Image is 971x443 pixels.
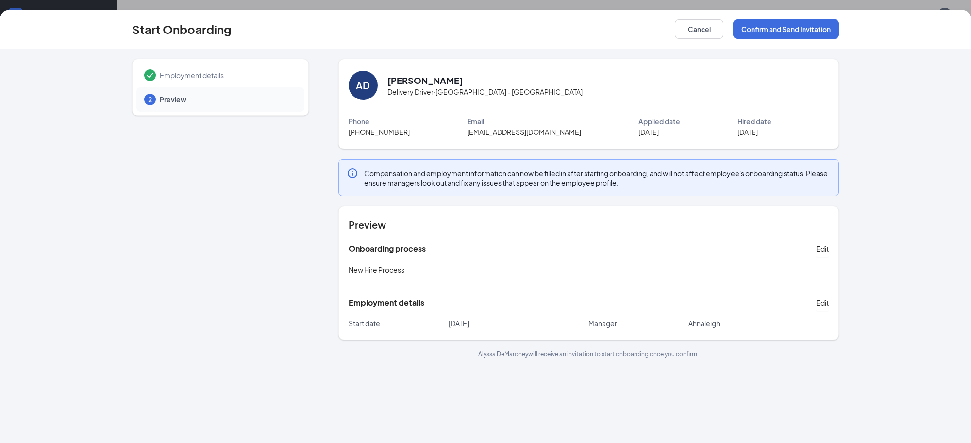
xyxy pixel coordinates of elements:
span: Phone [349,116,369,127]
span: Hired date [737,116,771,127]
span: Preview [160,95,295,104]
button: Confirm and Send Invitation [733,19,839,39]
p: Start date [349,318,449,328]
h5: Employment details [349,297,424,308]
p: Ahnaleigh [688,318,829,328]
h5: Onboarding process [349,244,426,254]
p: Manager [588,318,688,328]
span: Delivery Driver · [GEOGRAPHIC_DATA] - [GEOGRAPHIC_DATA] [387,86,583,97]
iframe: Intercom live chat [938,410,961,433]
span: 2 [148,95,152,104]
p: Alyssa DeMaroney will receive an invitation to start onboarding once you confirm. [338,350,839,358]
button: Edit [816,241,829,257]
h4: Preview [349,218,829,231]
span: Email [467,116,484,127]
span: Edit [816,298,829,308]
h2: [PERSON_NAME] [387,74,463,86]
span: Edit [816,244,829,254]
span: [EMAIL_ADDRESS][DOMAIN_NAME] [467,127,581,137]
span: New Hire Process [349,265,404,274]
span: [PHONE_NUMBER] [349,127,410,137]
svg: Checkmark [144,69,156,81]
span: Employment details [160,70,295,80]
button: Cancel [675,19,723,39]
h3: Start Onboarding [132,21,232,37]
span: [DATE] [638,127,659,137]
button: Edit [816,295,829,311]
span: [DATE] [737,127,758,137]
div: AD [356,79,370,92]
span: Compensation and employment information can now be filled in after starting onboarding, and will ... [364,168,831,188]
svg: Info [347,167,358,179]
span: Applied date [638,116,680,127]
p: [DATE] [449,318,589,328]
